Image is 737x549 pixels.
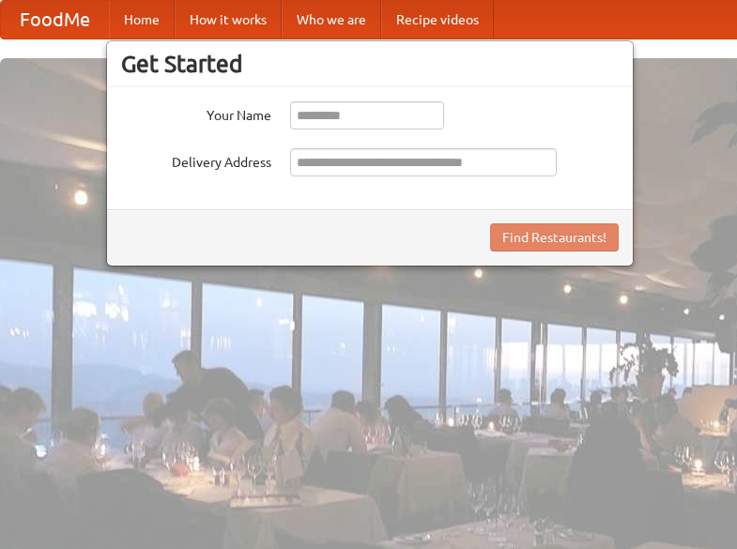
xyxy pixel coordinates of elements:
[282,1,381,38] a: Who we are
[121,148,271,172] label: Delivery Address
[490,223,619,252] button: Find Restaurants!
[109,1,175,38] a: Home
[121,50,619,78] h3: Get Started
[1,1,109,38] a: FoodMe
[175,1,282,38] a: How it works
[381,1,494,38] a: Recipe videos
[121,101,271,125] label: Your Name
